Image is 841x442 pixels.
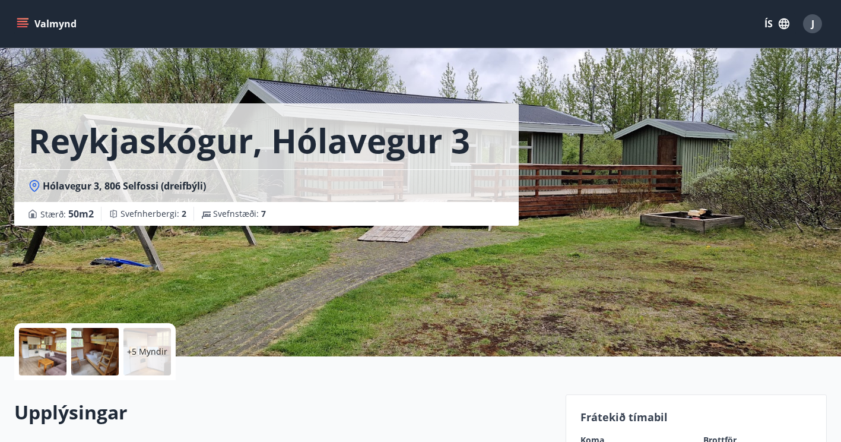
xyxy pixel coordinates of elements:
[43,179,206,192] span: Hólavegur 3, 806 Selfossi (dreifbýli)
[758,13,796,34] button: ÍS
[40,207,94,221] span: Stærð :
[580,409,812,425] p: Frátekið tímabil
[28,118,470,163] h1: Reykjaskógur, Hólavegur 3
[120,208,186,220] span: Svefnherbergi :
[811,17,814,30] span: J
[127,346,167,358] p: +5 Myndir
[14,13,81,34] button: menu
[14,399,551,425] h2: Upplýsingar
[213,208,266,220] span: Svefnstæði :
[261,208,266,219] span: 7
[68,207,94,220] span: 50 m2
[182,208,186,219] span: 2
[798,10,827,38] button: J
